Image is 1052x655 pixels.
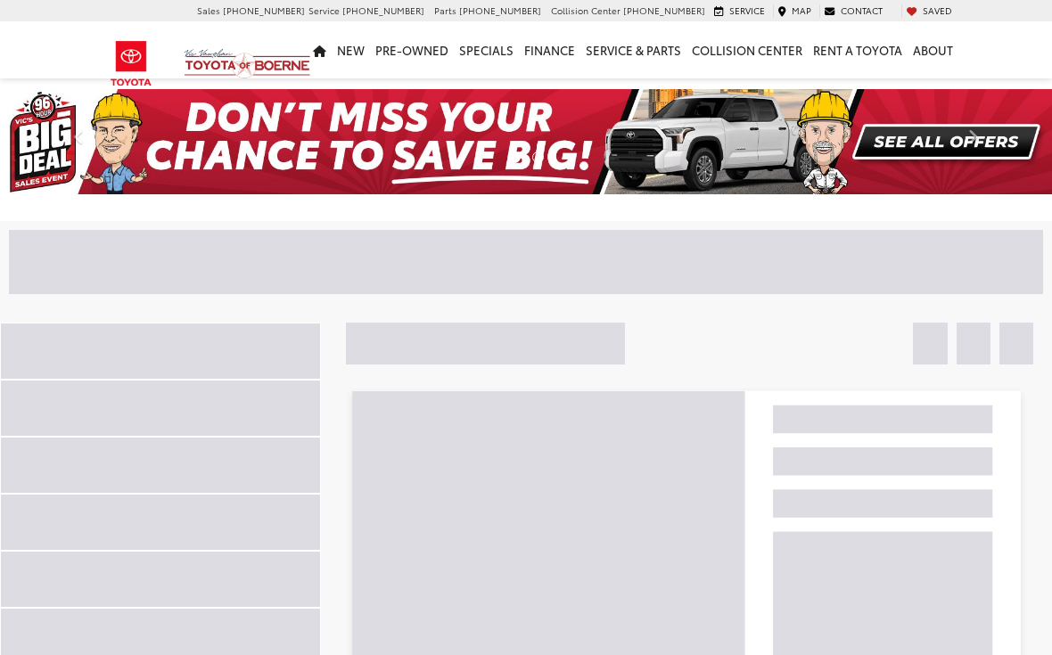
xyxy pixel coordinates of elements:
span: [PHONE_NUMBER] [459,4,541,17]
img: Vic Vaughan Toyota of Boerne [184,48,311,79]
span: [PHONE_NUMBER] [623,4,705,17]
span: Saved [923,4,952,17]
span: Parts [434,4,456,17]
a: New [332,21,370,78]
span: [PHONE_NUMBER] [342,4,424,17]
a: Collision Center [686,21,808,78]
a: Service [710,4,769,17]
a: Specials [454,21,519,78]
span: Sales [197,4,220,17]
span: Collision Center [551,4,621,17]
a: About [908,21,958,78]
a: Rent a Toyota [808,21,908,78]
a: Contact [819,4,887,17]
a: Home [308,21,332,78]
a: My Saved Vehicles [901,4,957,17]
span: Map [792,4,811,17]
a: Pre-Owned [370,21,454,78]
a: Service & Parts: Opens in a new tab [580,21,686,78]
span: Service [729,4,765,17]
span: Contact [841,4,883,17]
img: Toyota [98,35,165,93]
a: Map [773,4,816,17]
a: Finance [519,21,580,78]
span: Service [308,4,340,17]
span: [PHONE_NUMBER] [223,4,305,17]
